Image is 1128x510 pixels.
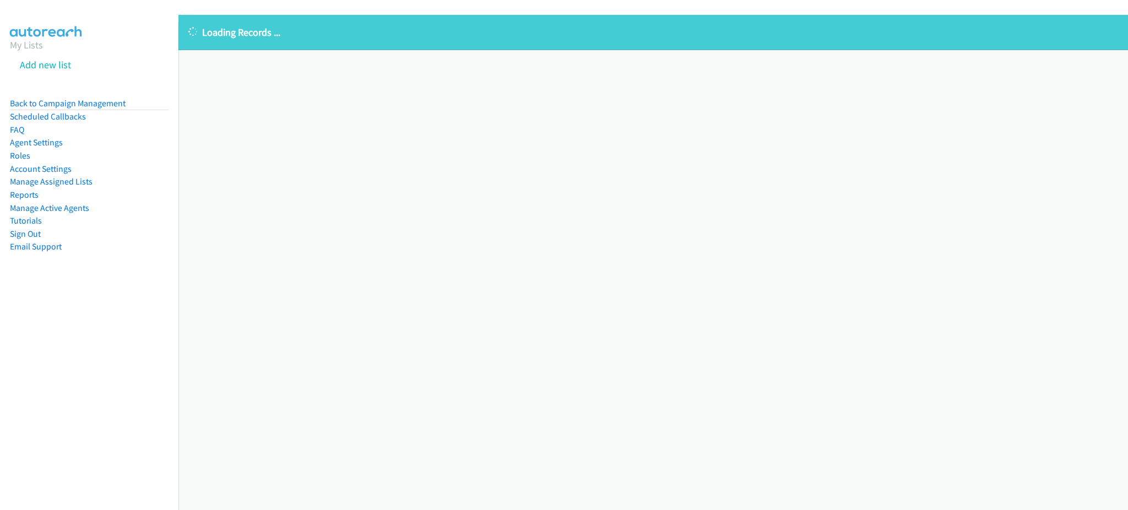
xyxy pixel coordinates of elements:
a: Email Support [10,241,62,252]
a: Reports [10,189,39,200]
a: Tutorials [10,215,42,226]
a: Roles [10,150,30,161]
a: Manage Assigned Lists [10,176,93,187]
p: Loading Records ... [188,25,1118,40]
a: Agent Settings [10,137,63,148]
a: Account Settings [10,164,72,174]
a: Scheduled Callbacks [10,111,86,122]
a: Sign Out [10,229,41,239]
a: My Lists [10,39,43,51]
a: Back to Campaign Management [10,98,126,108]
a: FAQ [10,124,24,135]
a: Manage Active Agents [10,203,89,213]
a: Add new list [20,58,71,71]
